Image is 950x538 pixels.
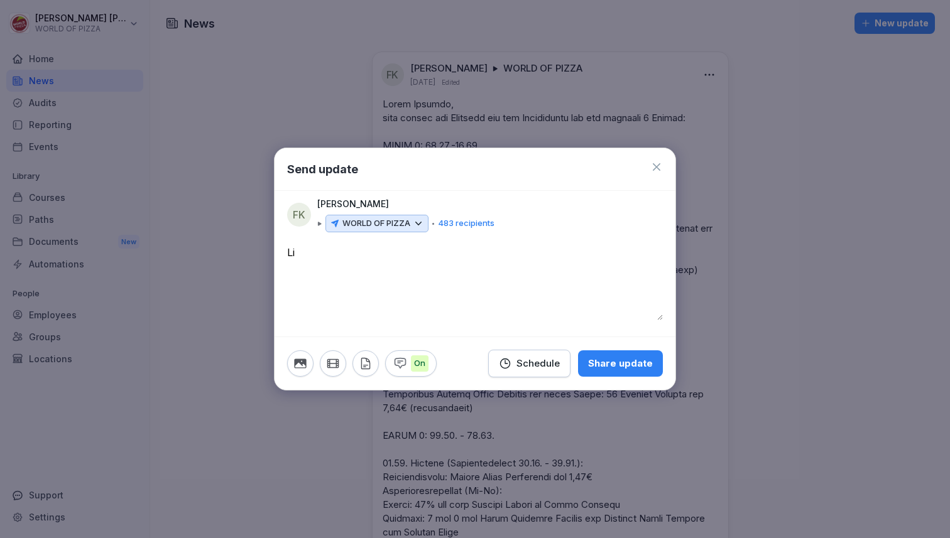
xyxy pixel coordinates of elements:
div: Share update [588,357,653,370]
p: On [411,355,429,372]
button: Share update [578,350,663,377]
p: 483 recipients [438,217,494,230]
p: WORLD OF PIZZA [342,217,410,230]
div: FK [287,203,311,227]
h1: Send update [287,161,358,178]
button: On [385,350,437,377]
div: Schedule [499,357,560,370]
p: [PERSON_NAME] [317,197,389,211]
button: Schedule [488,350,571,377]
